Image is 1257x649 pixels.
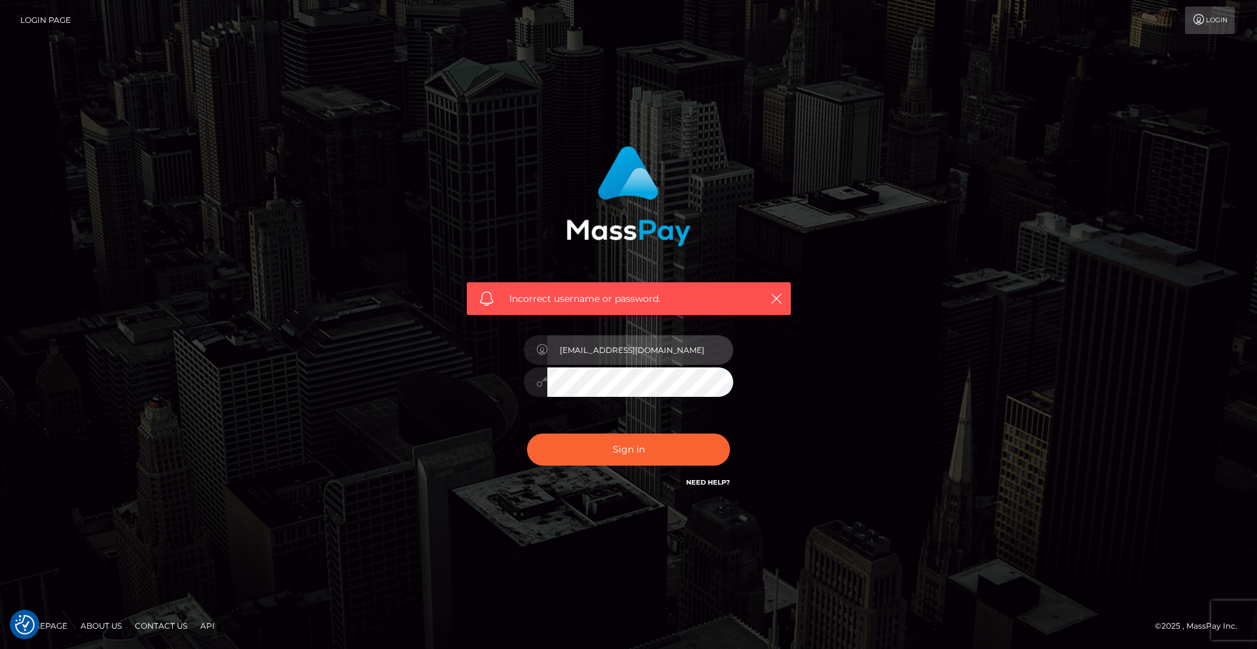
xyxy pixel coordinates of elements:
button: Consent Preferences [15,615,35,635]
a: Homepage [14,616,73,636]
a: About Us [75,616,127,636]
button: Sign in [527,434,730,466]
a: Login [1185,7,1235,34]
div: © 2025 , MassPay Inc. [1155,619,1247,633]
a: API [195,616,220,636]
span: Incorrect username or password. [509,292,748,306]
a: Login Page [20,7,71,34]
img: Revisit consent button [15,615,35,635]
input: Username... [547,335,733,365]
img: MassPay Login [566,146,691,246]
a: Contact Us [130,616,192,636]
a: Need Help? [686,478,730,487]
